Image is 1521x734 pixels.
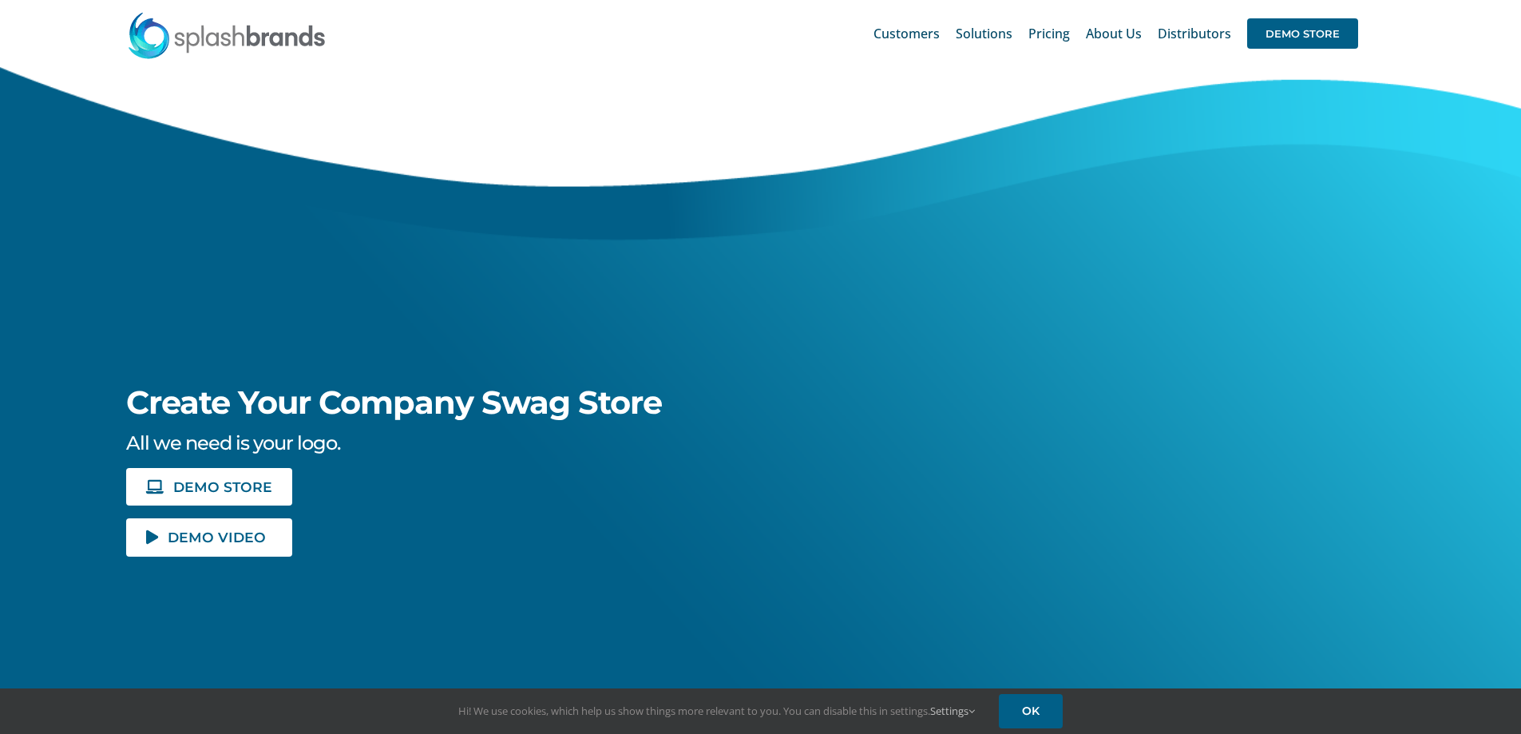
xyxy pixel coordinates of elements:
[126,468,292,506] a: DEMO STORE
[1028,8,1070,59] a: Pricing
[873,8,1358,59] nav: Main Menu
[127,11,327,59] img: SplashBrands.com Logo
[1247,18,1358,49] span: DEMO STORE
[873,8,940,59] a: Customers
[1158,8,1231,59] a: Distributors
[956,27,1012,40] span: Solutions
[999,694,1063,728] a: OK
[173,480,272,494] span: DEMO STORE
[126,431,340,454] span: All we need is your logo.
[126,383,662,422] span: Create Your Company Swag Store
[458,704,975,718] span: Hi! We use cookies, which help us show things more relevant to you. You can disable this in setti...
[930,704,975,718] a: Settings
[168,530,266,544] span: DEMO VIDEO
[1158,27,1231,40] span: Distributors
[873,27,940,40] span: Customers
[1247,8,1358,59] a: DEMO STORE
[1028,27,1070,40] span: Pricing
[1086,27,1142,40] span: About Us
